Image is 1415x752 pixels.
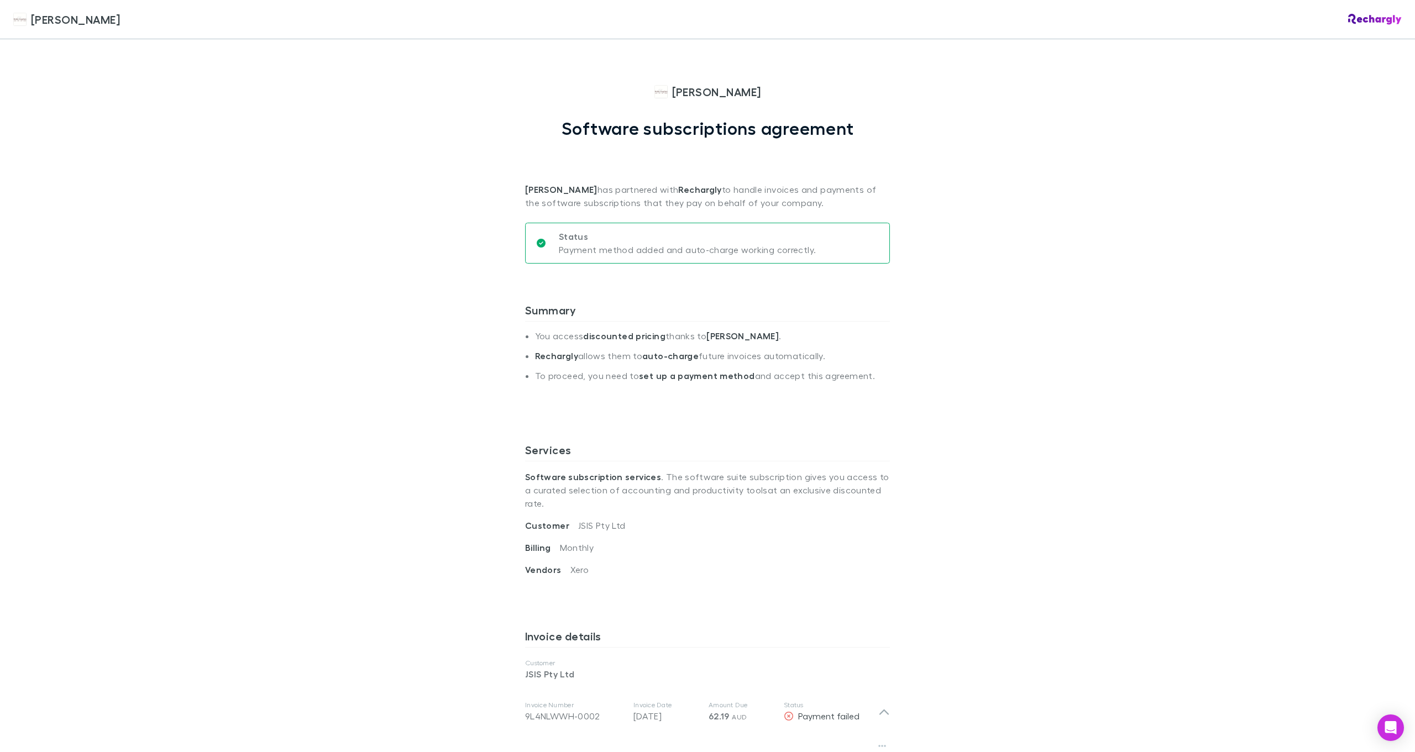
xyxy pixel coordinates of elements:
p: Amount Due [709,701,775,709]
p: Invoice Date [633,701,700,709]
span: Billing [525,542,560,553]
strong: Rechargly [678,184,721,195]
h3: Summary [525,303,890,321]
p: JSIS Pty Ltd [525,667,890,681]
h3: Services [525,443,890,461]
span: [PERSON_NAME] [31,11,120,28]
span: Xero [570,564,589,575]
strong: Rechargly [535,350,578,361]
div: Invoice Number9L4NLWWH-0002Invoice Date[DATE]Amount Due62.19 AUDStatusPayment failed [516,690,899,734]
img: Rechargly Logo [1348,14,1402,25]
img: Hales Douglass's Logo [654,85,668,98]
span: 62.19 [709,711,730,722]
li: You access thanks to . [535,330,890,350]
span: Monthly [560,542,594,553]
p: Payment method added and auto-charge working correctly. [559,243,816,256]
span: Customer [525,520,578,531]
strong: Software subscription services [525,471,661,482]
p: Status [559,230,816,243]
strong: discounted pricing [583,330,665,341]
strong: [PERSON_NAME] [706,330,779,341]
strong: set up a payment method [639,370,754,381]
h3: Invoice details [525,629,890,647]
span: AUD [732,713,747,721]
img: Hales Douglass's Logo [13,13,27,26]
span: [PERSON_NAME] [672,83,761,100]
p: . The software suite subscription gives you access to a curated selection of accounting and produ... [525,461,890,519]
li: To proceed, you need to and accept this agreement. [535,370,890,390]
strong: auto-charge [642,350,699,361]
h1: Software subscriptions agreement [562,118,854,139]
p: Status [784,701,878,709]
p: Customer [525,659,890,667]
p: Invoice Number [525,701,625,709]
strong: [PERSON_NAME] [525,184,598,195]
span: JSIS Pty Ltd [578,520,625,530]
div: Open Intercom Messenger [1377,714,1404,741]
span: Vendors [525,564,570,575]
li: allows them to future invoices automatically. [535,350,890,370]
span: Payment failed [798,711,860,721]
div: 9L4NLWWH-0002 [525,709,625,723]
p: [DATE] [633,709,700,723]
p: has partnered with to handle invoices and payments of the software subscriptions that they pay on... [525,139,890,209]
